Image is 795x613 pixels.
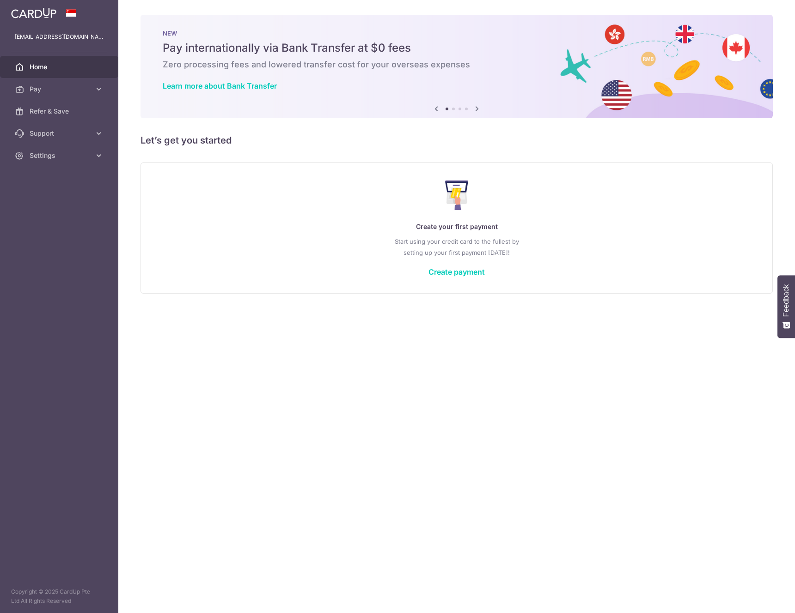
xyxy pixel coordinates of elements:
[735,585,786,608] iframe: Opens a widget where you can find more information
[30,151,91,160] span: Settings
[30,129,91,138] span: Support
[163,81,277,90] a: Learn more about Bank Transfer
[445,180,469,210] img: Make Payment
[163,41,751,55] h5: Pay internationally via Bank Transfer at $0 fees
[159,221,754,232] p: Create your first payment
[428,267,485,276] a: Create payment
[15,32,104,42] p: [EMAIL_ADDRESS][DOMAIN_NAME]
[782,284,790,317] span: Feedback
[141,133,773,148] h5: Let’s get you started
[777,275,795,338] button: Feedback - Show survey
[30,107,91,116] span: Refer & Save
[141,15,773,118] img: Bank transfer banner
[163,30,751,37] p: NEW
[30,84,91,94] span: Pay
[30,62,91,72] span: Home
[11,7,56,18] img: CardUp
[163,59,751,70] h6: Zero processing fees and lowered transfer cost for your overseas expenses
[159,236,754,258] p: Start using your credit card to the fullest by setting up your first payment [DATE]!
